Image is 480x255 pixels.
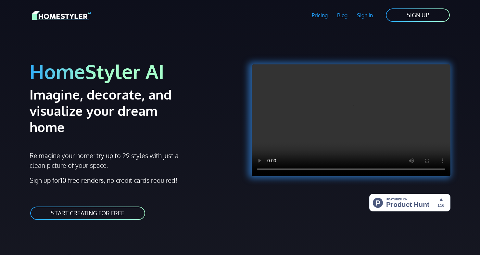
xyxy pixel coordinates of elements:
img: HomeStyler AI logo [32,10,91,21]
a: SIGN UP [385,8,450,22]
a: Pricing [307,8,333,23]
img: HomeStyler AI - Interior Design Made Easy: One Click to Your Dream Home | Product Hunt [369,194,450,211]
p: Reimagine your home: try up to 29 styles with just a clean picture of your space. [30,151,184,170]
a: Sign In [352,8,377,23]
h2: Imagine, decorate, and visualize your dream home [30,86,195,135]
a: START CREATING FOR FREE [30,206,146,221]
a: Blog [332,8,352,23]
p: Sign up for , no credit cards required! [30,175,236,185]
h1: HomeStyler AI [30,59,236,84]
strong: 10 free renders [60,176,104,184]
